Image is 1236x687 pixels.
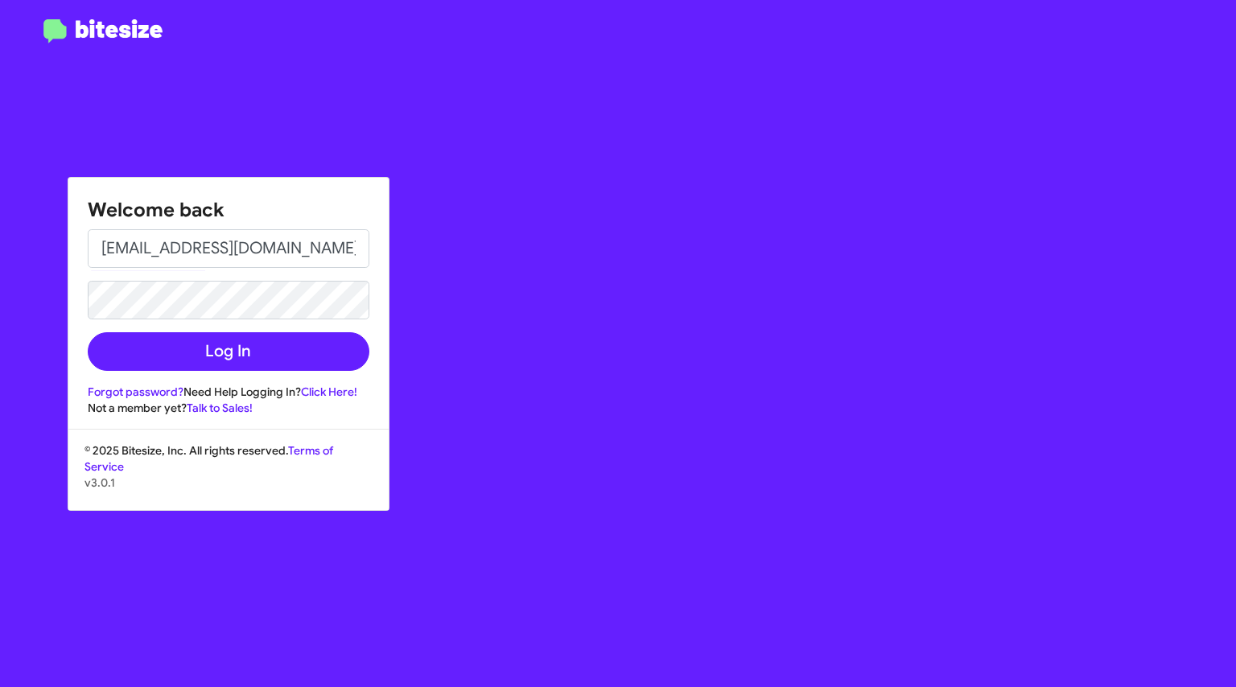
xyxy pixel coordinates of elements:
a: Terms of Service [84,443,333,474]
a: Talk to Sales! [187,401,253,415]
h1: Welcome back [88,197,369,223]
a: Forgot password? [88,385,183,399]
a: Click Here! [301,385,357,399]
p: v3.0.1 [84,475,373,491]
input: Email address [88,229,369,268]
div: Not a member yet? [88,400,369,416]
div: © 2025 Bitesize, Inc. All rights reserved. [68,442,389,510]
button: Log In [88,332,369,371]
div: Need Help Logging In? [88,384,369,400]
